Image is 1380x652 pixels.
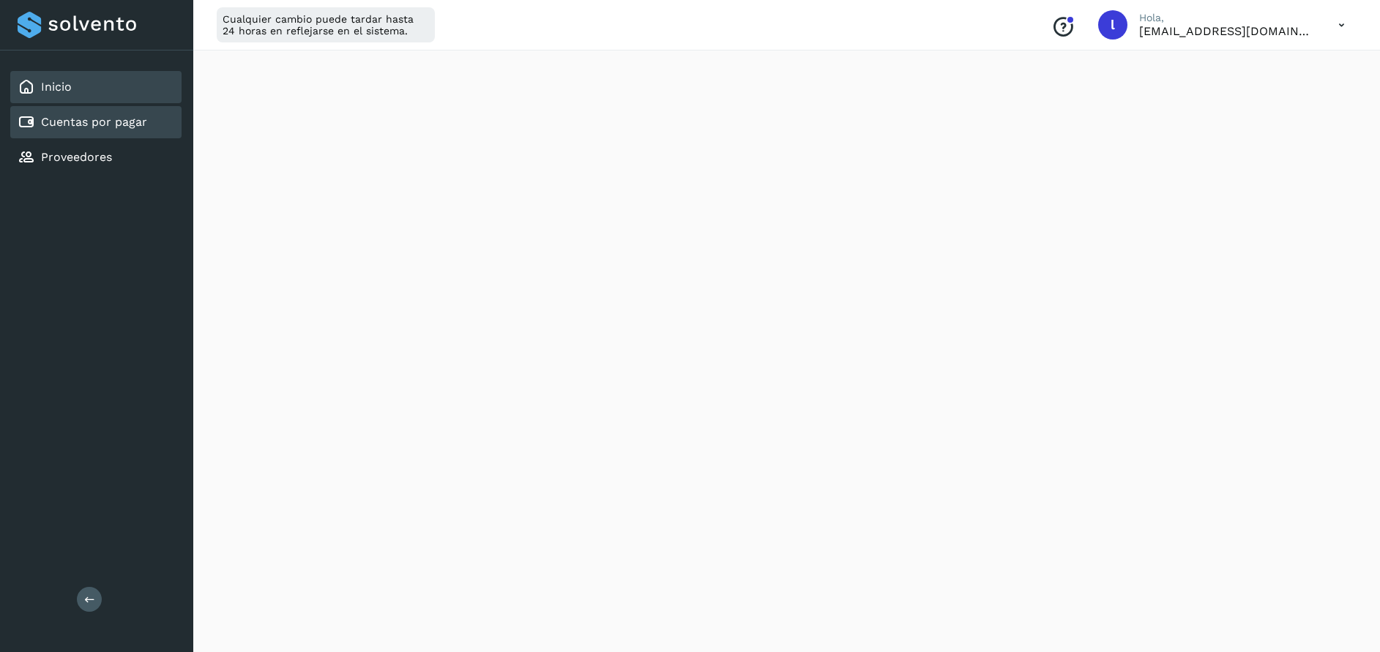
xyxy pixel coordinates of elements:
p: Hola, [1139,12,1315,24]
div: Cualquier cambio puede tardar hasta 24 horas en reflejarse en el sistema. [217,7,435,42]
a: Cuentas por pagar [41,115,147,129]
a: Inicio [41,80,72,94]
p: luisfgonzalez@solgic.mx [1139,24,1315,38]
a: Proveedores [41,150,112,164]
div: Cuentas por pagar [10,106,182,138]
div: Inicio [10,71,182,103]
div: Proveedores [10,141,182,173]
